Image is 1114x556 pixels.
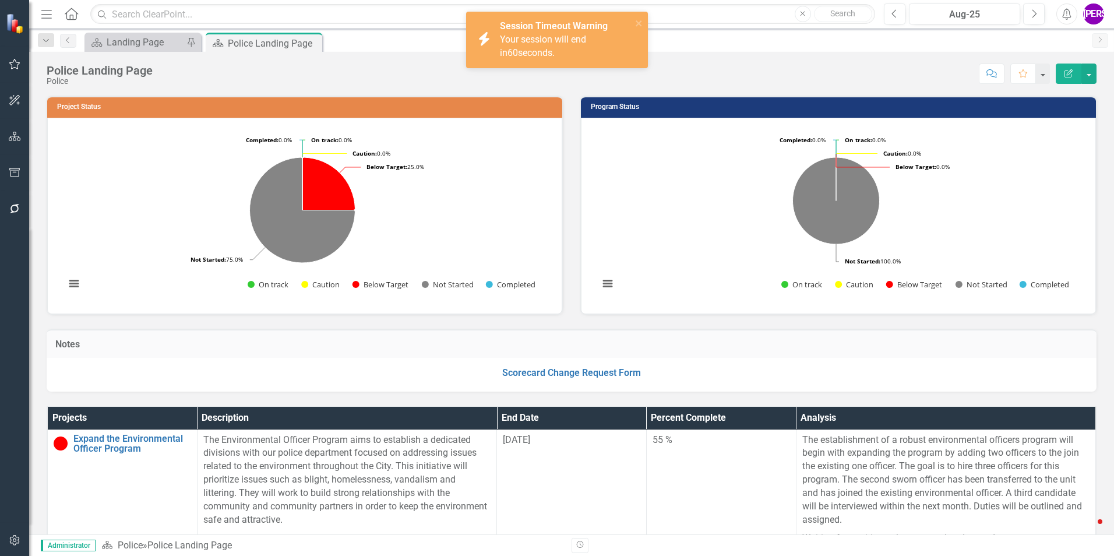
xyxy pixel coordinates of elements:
tspan: Caution: [352,149,377,157]
a: Expand the Environmental Officer Program [73,434,191,454]
button: Show On track [248,279,288,290]
button: View chart menu, Chart [600,276,616,292]
button: Show On track [781,279,822,290]
text: 0.0% [896,163,950,171]
span: 60 [507,47,518,58]
div: Chart. Highcharts interactive chart. [59,127,550,302]
img: Below Target [54,437,68,451]
text: Not Started [967,279,1007,290]
button: Search [814,6,872,22]
tspan: Completed: [780,136,812,144]
a: Scorecard Change Request Form [502,367,641,378]
a: Landing Page [87,35,184,50]
div: Chart. Highcharts interactive chart. [593,127,1084,302]
input: Search ClearPoint... [90,4,875,24]
div: Police Landing Page [47,64,153,77]
a: Police [118,540,143,551]
span: Administrator [41,540,96,551]
div: Police Landing Page [147,540,232,551]
button: Show Completed [1020,279,1069,290]
text: 0.0% [246,136,292,144]
button: Aug-25 [909,3,1020,24]
h3: Program Status [591,103,1090,111]
button: Show Caution [835,279,873,290]
tspan: Not Started: [845,257,880,265]
text: 75.0% [191,255,243,263]
text: 100.0% [845,257,901,265]
div: Police Landing Page [228,36,319,51]
tspan: Completed: [246,136,278,144]
button: Show Below Target [886,279,943,290]
path: Not Started, 4. [793,157,880,244]
tspan: On track: [845,136,872,144]
tspan: Below Target: [366,163,407,171]
svg: Interactive chart [593,127,1079,302]
button: Show Not Started [956,279,1007,290]
button: Show Caution [301,279,340,290]
div: Landing Page [107,35,184,50]
button: Show Completed [486,279,535,290]
div: Aug-25 [913,8,1016,22]
p: The establishment of a robust environmental officers program will begin with expanding the progra... [802,434,1090,529]
span: [DATE] [503,434,530,445]
button: close [635,16,643,30]
tspan: On track: [311,136,339,144]
text: 0.0% [845,136,886,144]
button: Show Below Target [352,279,409,290]
span: Your session will end in seconds. [500,34,586,58]
path: Below Target, 1. [302,157,355,210]
tspan: Below Target: [896,163,936,171]
p: Waiting for position to be approved and posted. [802,529,1090,547]
text: 25.0% [366,163,424,171]
div: » [101,539,563,553]
button: View chart menu, Chart [66,276,82,292]
text: 0.0% [311,136,352,144]
img: ClearPoint Strategy [6,13,26,34]
text: 0.0% [352,149,390,157]
h3: Notes [55,339,1088,350]
text: 0.0% [780,136,826,144]
tspan: Not Started: [191,255,226,263]
text: Not Started [433,279,474,290]
path: Not Started, 3. [250,157,355,263]
button: [PERSON_NAME] [1083,3,1104,24]
svg: Interactive chart [59,127,545,302]
iframe: Intercom live chat [1074,516,1102,544]
text: 0.0% [883,149,921,157]
strong: Session Timeout Warning [500,20,608,31]
div: 55 % [653,434,790,447]
h3: Project Status [57,103,556,111]
span: Search [830,9,855,18]
button: Show Not Started [422,279,473,290]
tspan: Caution: [883,149,908,157]
p: The Environmental Officer Program aims to establish a dedicated divisions with our police departm... [203,434,491,527]
div: Police [47,77,153,86]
